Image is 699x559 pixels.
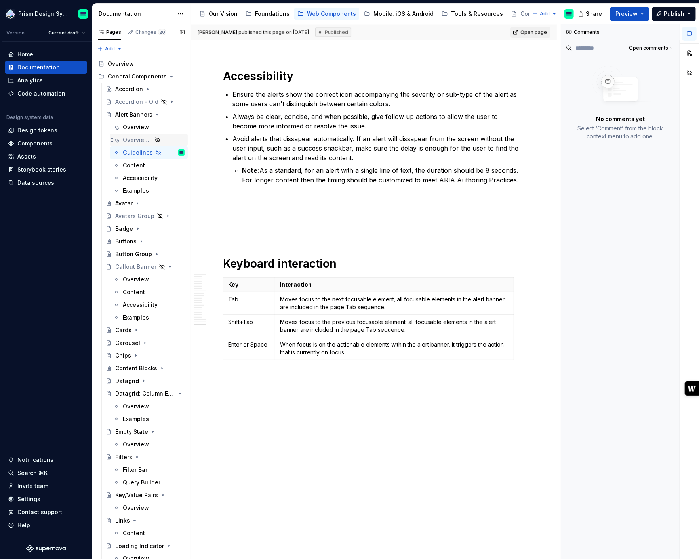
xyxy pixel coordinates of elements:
[280,281,509,289] p: Interaction
[45,27,89,38] button: Current draft
[115,212,154,220] div: Avatars Group
[110,413,188,425] a: Examples
[123,187,149,195] div: Examples
[629,45,668,51] span: Open comments
[5,480,87,492] a: Invite team
[103,514,188,527] a: Links
[5,48,87,61] a: Home
[5,454,87,466] button: Notifications
[17,90,65,98] div: Code automation
[110,527,188,540] a: Content
[103,248,188,260] a: Button Group
[115,453,132,461] div: Filters
[5,74,87,87] a: Analytics
[664,10,684,18] span: Publish
[103,337,188,349] a: Carousel
[103,425,188,438] a: Empty State
[17,126,57,134] div: Design tokens
[99,10,173,18] div: Documentation
[17,521,30,529] div: Help
[5,506,87,519] button: Contact support
[228,341,270,348] p: Enter or Space
[652,7,696,21] button: Publish
[115,98,158,106] div: Accordion - Old
[95,70,188,83] div: General Components
[228,281,270,289] p: Key
[115,428,148,436] div: Empty State
[438,8,506,20] a: Tools & Resources
[110,134,188,146] a: Overview - Draft
[103,108,188,121] a: Alert Banners
[571,124,670,140] p: Select ‘Comment’ from the block context menu to add one.
[5,124,87,137] a: Design tokens
[115,339,140,347] div: Carousel
[5,163,87,176] a: Storybook stories
[123,466,147,474] div: Filter Bar
[451,10,503,18] div: Tools & Resources
[5,519,87,532] button: Help
[115,85,143,93] div: Accordion
[110,184,188,197] a: Examples
[103,222,188,235] a: Badge
[115,326,131,334] div: Cards
[123,504,149,512] div: Overview
[294,8,359,20] a: Web Components
[596,115,645,123] p: No comments yet
[228,318,270,326] p: Shift+Tab
[123,529,145,537] div: Content
[103,387,188,400] a: Datagrid: Column Editor
[17,469,48,477] div: Search ⌘K
[103,260,188,273] a: Callout Banner
[373,10,434,18] div: Mobile: iOS & Android
[6,30,25,36] div: Version
[103,349,188,362] a: Chips
[115,542,164,550] div: Loading Indicator
[103,451,188,463] a: Filters
[103,197,188,210] a: Avatar
[540,11,550,17] span: Add
[123,136,152,144] div: Overview - Draft
[123,276,149,283] div: Overview
[361,8,437,20] a: Mobile: iOS & Android
[103,324,188,337] a: Cards
[110,438,188,451] a: Overview
[508,8,584,20] a: Component Status
[115,199,133,207] div: Avatar
[17,140,53,147] div: Components
[95,43,125,54] button: Add
[5,467,87,479] button: Search ⌘K
[103,375,188,387] a: Datagrid
[280,295,509,311] p: Moves focus to the next focusable element; all focusable elements in the alert banner are include...
[280,318,509,334] p: Moves focus to the previous focusable element; all focusable elements in the alert banner are inc...
[5,87,87,100] a: Code automation
[110,121,188,134] a: Overview
[5,176,87,189] a: Data sources
[17,166,66,174] div: Storybook stories
[115,517,130,525] div: Links
[123,149,153,157] div: Guidelines
[610,7,649,21] button: Preview
[242,8,293,20] a: Foundations
[115,352,131,360] div: Chips
[17,153,36,161] div: Assets
[17,508,62,516] div: Contact support
[103,210,188,222] a: Avatars Group
[18,10,69,18] div: Prism Design System
[103,96,188,108] a: Accordion - Old
[6,9,15,19] img: 106765b7-6fc4-4b5d-8be0-32f944830029.png
[625,42,676,54] button: Open comments
[255,10,290,18] div: Foundations
[198,29,309,35] span: published this page on [DATE]
[103,540,188,552] a: Loading Indicator
[17,495,40,503] div: Settings
[17,63,60,71] div: Documentation
[564,9,574,19] img: Emiliano Rodriguez
[228,295,270,303] p: Tab
[115,111,152,119] div: Alert Banners
[95,57,188,70] a: Overview
[17,50,33,58] div: Home
[510,27,550,38] a: Open page
[123,415,149,423] div: Examples
[115,250,152,258] div: Button Group
[158,29,166,35] span: 20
